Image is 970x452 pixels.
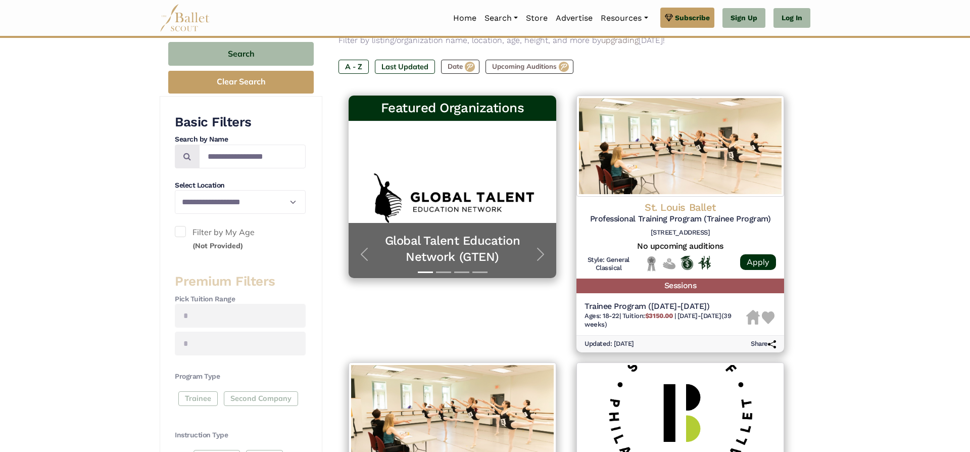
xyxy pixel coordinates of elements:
label: Filter by My Age [175,227,306,252]
h6: Updated: [DATE] [585,340,634,349]
a: Apply [740,255,776,270]
a: Home [449,8,480,29]
h5: Trainee Program ([DATE]-[DATE]) [585,302,746,312]
img: Local [645,256,658,272]
img: No Financial Aid [663,256,675,272]
button: Search [168,42,314,66]
h3: Basic Filters [175,114,306,131]
b: $3150.00 [645,312,672,320]
a: Store [522,8,552,29]
label: Upcoming Auditions [486,60,573,74]
a: Search [480,8,522,29]
img: In Person [698,256,711,269]
a: Global Talent Education Network (GTEN) [359,234,546,265]
h4: Instruction Type [175,431,306,441]
h4: Select Location [175,181,306,191]
button: Slide 2 [436,267,451,279]
img: Heart [762,312,774,325]
h6: | | [585,312,746,330]
h5: No upcoming auditions [585,242,776,252]
h5: Sessions [576,279,784,294]
p: Filter by listing/organization name, location, age, height, and more by [DATE]! [338,34,794,48]
input: Search by names... [199,145,306,169]
h4: St. Louis Ballet [585,201,776,214]
img: Logo [576,96,784,197]
h5: Professional Training Program (Trainee Program) [585,214,776,225]
h4: Pick Tuition Range [175,295,306,305]
a: Sign Up [722,8,765,28]
img: Offers Scholarship [681,256,693,270]
img: Housing Unavailable [746,310,760,326]
button: Slide 1 [418,267,433,279]
h4: Program Type [175,372,306,382]
h6: Share [751,340,776,349]
h6: Style: General Classical [585,256,633,274]
small: (Not Provided) [192,242,243,251]
button: Slide 4 [472,267,488,279]
h6: [STREET_ADDRESS] [585,229,776,238]
span: Subscribe [675,12,710,23]
span: [DATE]-[DATE] (39 weeks) [585,312,731,329]
a: Log In [773,8,810,28]
h3: Featured Organizations [357,100,548,117]
span: Tuition: [622,312,674,320]
label: A - Z [338,60,369,74]
button: Clear Search [168,71,314,94]
a: upgrading [601,36,639,46]
h4: Search by Name [175,135,306,145]
label: Date [441,60,479,74]
button: Slide 3 [454,267,469,279]
img: gem.svg [665,12,673,23]
label: Last Updated [375,60,435,74]
a: Advertise [552,8,597,29]
a: Subscribe [660,8,714,28]
span: Ages: 18-22 [585,312,619,320]
a: Resources [597,8,652,29]
h3: Premium Filters [175,274,306,291]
